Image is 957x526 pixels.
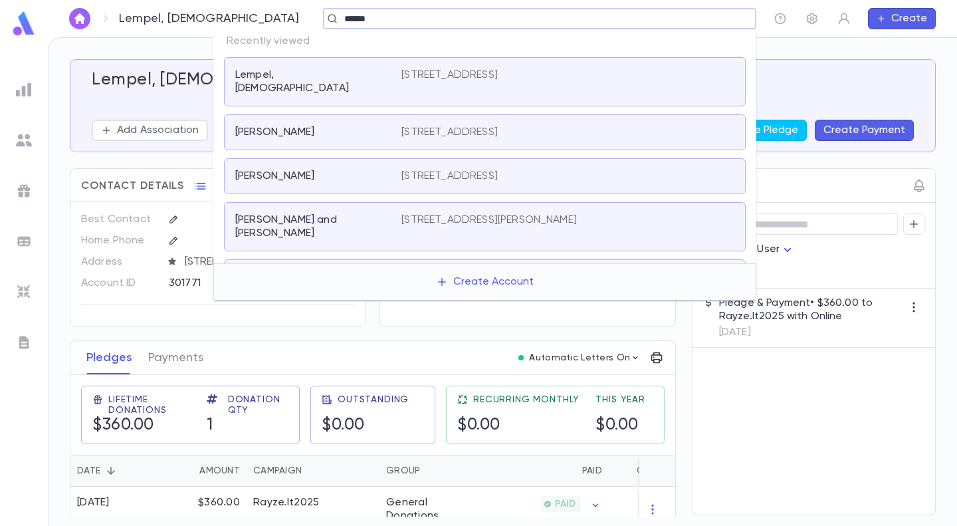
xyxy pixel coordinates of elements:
[92,416,154,436] h5: $360.00
[401,68,498,82] p: [STREET_ADDRESS]
[247,455,379,487] div: Campaign
[757,244,780,255] span: User
[100,460,122,481] button: Sort
[92,120,208,141] button: Add Association
[213,29,756,53] p: Recently viewed
[228,394,288,416] span: Donation Qty
[338,394,409,405] span: Outstanding
[81,251,158,273] p: Address
[235,213,385,240] p: [PERSON_NAME] and [PERSON_NAME]
[401,126,498,139] p: [STREET_ADDRESS]
[609,455,708,487] div: Outstanding
[179,255,356,269] span: [STREET_ADDRESS]
[550,499,581,509] span: PAID
[70,455,160,487] div: Date
[81,209,158,230] p: Best Contact
[81,230,158,251] p: Home Phone
[77,496,110,509] div: [DATE]
[386,455,420,487] div: Group
[235,170,314,183] p: [PERSON_NAME]
[513,348,646,367] button: Automatic Letters On
[178,460,199,481] button: Sort
[582,455,602,487] div: Paid
[457,416,500,436] h5: $0.00
[425,269,544,295] button: Create Account
[160,455,247,487] div: Amount
[16,82,32,98] img: reports_grey.c525e4749d1bce6a11f5fe2a8de1b229.svg
[86,341,132,374] button: Pledges
[81,180,184,193] span: Contact Details
[473,394,580,405] span: Recurring Monthly
[108,394,191,416] span: Lifetime Donations
[386,496,473,523] div: General Donations
[11,11,37,37] img: logo
[77,455,100,487] div: Date
[529,352,630,363] p: Automatic Letters On
[719,326,903,339] p: [DATE]
[302,460,323,481] button: Sort
[199,455,240,487] div: Amount
[92,70,344,90] h5: Lempel, [DEMOGRAPHIC_DATA]
[595,394,645,405] span: This Year
[401,213,577,227] p: [STREET_ADDRESS][PERSON_NAME]
[868,8,936,29] button: Create
[148,341,203,374] button: Payments
[81,273,158,294] p: Account ID
[595,416,639,436] h5: $0.00
[169,273,317,293] div: 301771
[561,460,582,481] button: Sort
[637,455,702,487] div: Outstanding
[16,233,32,249] img: batches_grey.339ca447c9d9533ef1741baa751efc33.svg
[479,455,609,487] div: Paid
[716,120,807,141] button: Create Pledge
[16,132,32,148] img: students_grey.60c7aba0da46da39d6d829b817ac14fc.svg
[420,460,441,481] button: Sort
[235,126,314,139] p: [PERSON_NAME]
[16,284,32,300] img: imports_grey.530a8a0e642e233f2baf0ef88e8c9fcb.svg
[72,13,88,24] img: home_white.a664292cf8c1dea59945f0da9f25487c.svg
[119,11,300,26] p: Lempel, [DEMOGRAPHIC_DATA]
[16,183,32,199] img: campaigns_grey.99e729a5f7ee94e3726e6486bddda8f1.svg
[379,455,479,487] div: Group
[401,170,498,183] p: [STREET_ADDRESS]
[235,68,385,95] p: Lempel, [DEMOGRAPHIC_DATA]
[253,455,302,487] div: Campaign
[117,124,199,137] p: Add Association
[757,237,796,263] div: User
[815,120,914,141] button: Create Payment
[207,416,213,436] h5: 1
[253,496,319,509] div: Rayze.It2025
[16,334,32,350] img: letters_grey.7941b92b52307dd3b8a917253454ce1c.svg
[719,297,903,323] p: Pledge & Payment • $360.00 to Rayze.It2025 with Online
[615,460,637,481] button: Sort
[322,416,365,436] h5: $0.00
